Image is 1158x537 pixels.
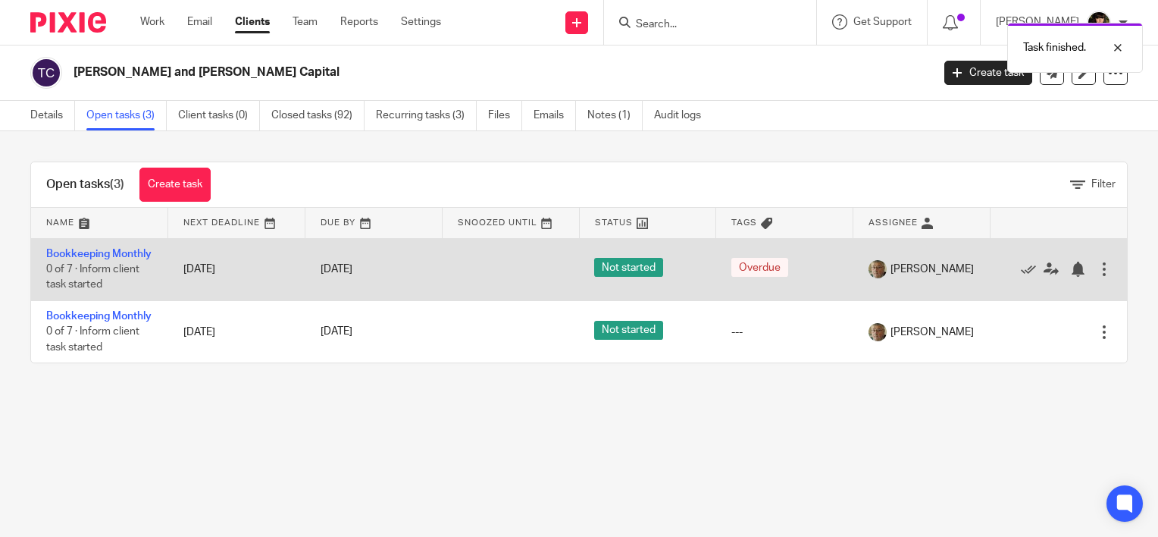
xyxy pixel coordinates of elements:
span: Status [595,218,633,227]
img: svg%3E [30,57,62,89]
td: [DATE] [168,238,305,300]
a: Recurring tasks (3) [376,101,477,130]
a: Bookkeeping Monthly [46,311,152,322]
a: Client tasks (0) [178,101,260,130]
h1: Open tasks [46,177,124,193]
a: Clients [235,14,270,30]
span: [PERSON_NAME] [890,325,974,340]
span: Tags [731,218,757,227]
div: --- [731,325,838,340]
span: Filter [1091,179,1116,190]
a: Reports [340,14,378,30]
span: [PERSON_NAME] [890,262,974,277]
span: (3) [110,178,124,190]
a: Notes (1) [587,101,643,130]
a: Open tasks (3) [86,101,167,130]
a: Create task [139,168,211,202]
a: Email [187,14,212,30]
img: 20210723_200136.jpg [1087,11,1111,35]
img: profile%20pic%204.JPG [868,260,887,278]
span: Not started [594,258,663,277]
a: Files [488,101,522,130]
span: 0 of 7 · Inform client task started [46,264,139,290]
h2: [PERSON_NAME] and [PERSON_NAME] Capital [74,64,752,80]
img: Pixie [30,12,106,33]
span: Snoozed Until [458,218,537,227]
a: Mark as done [1021,262,1044,277]
span: [DATE] [321,264,352,275]
a: Audit logs [654,101,712,130]
span: Overdue [731,258,788,277]
a: Create task [944,61,1032,85]
span: 0 of 7 · Inform client task started [46,327,139,353]
p: Task finished. [1023,40,1086,55]
a: Work [140,14,164,30]
a: Bookkeeping Monthly [46,249,152,259]
a: Closed tasks (92) [271,101,365,130]
a: Details [30,101,75,130]
a: Settings [401,14,441,30]
a: Team [293,14,318,30]
span: [DATE] [321,327,352,338]
td: [DATE] [168,300,305,363]
a: Emails [534,101,576,130]
img: profile%20pic%204.JPG [868,323,887,341]
span: Not started [594,321,663,340]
